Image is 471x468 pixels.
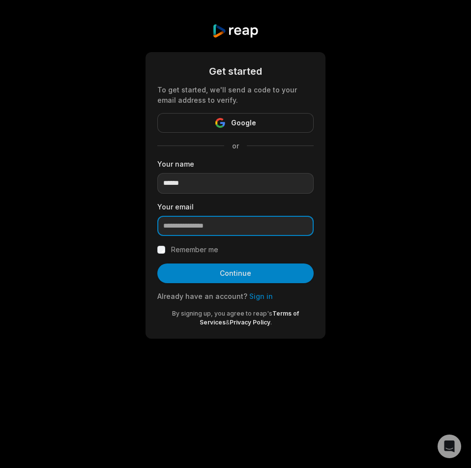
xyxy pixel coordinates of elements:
[157,263,314,283] button: Continue
[157,85,314,105] div: To get started, we'll send a code to your email address to verify.
[157,159,314,169] label: Your name
[231,117,256,129] span: Google
[157,292,247,300] span: Already have an account?
[172,310,272,317] span: By signing up, you agree to reap's
[212,24,259,38] img: reap
[226,319,230,326] span: &
[157,113,314,133] button: Google
[224,141,247,151] span: or
[438,435,461,458] div: Open Intercom Messenger
[157,202,314,212] label: Your email
[171,244,218,256] label: Remember me
[157,64,314,79] div: Get started
[270,319,272,326] span: .
[230,319,270,326] a: Privacy Policy
[249,292,273,300] a: Sign in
